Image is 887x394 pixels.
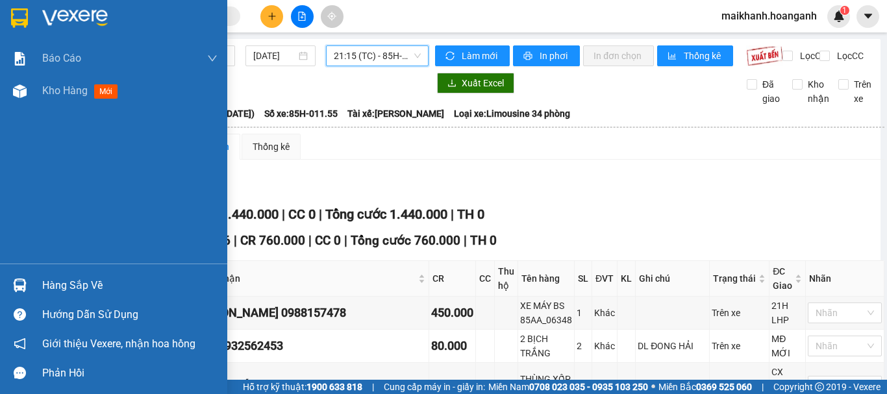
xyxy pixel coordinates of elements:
span: CC 0 [315,233,341,248]
div: Thống kê [253,140,290,154]
div: Hướng dẫn sử dụng [42,305,218,325]
th: ĐVT [592,261,618,297]
span: Kho nhận [803,77,834,106]
span: sync [445,51,456,62]
span: maikhanh.hoanganh [711,8,827,24]
span: | [372,380,374,394]
img: icon-new-feature [833,10,845,22]
span: message [14,367,26,379]
span: Xuất Excel [462,76,504,90]
div: Phản hồi [42,363,218,383]
span: Tổng cước 1.440.000 [325,206,447,222]
span: TH 0 [457,206,484,222]
span: plus [268,12,277,21]
span: notification [14,338,26,350]
div: 1 [577,379,590,393]
span: CR 760.000 [240,233,305,248]
th: CR [429,261,476,297]
th: CC [476,261,495,297]
span: Trên xe [849,77,877,106]
span: Làm mới [462,49,499,63]
img: solution-icon [13,52,27,66]
div: Khác [594,339,615,353]
span: printer [523,51,534,62]
div: 450.000 [431,304,473,322]
img: 9k= [746,45,783,66]
span: Đã giao [757,77,785,106]
span: | [344,233,347,248]
span: file-add [297,12,306,21]
th: Thu hộ [495,261,518,297]
span: Thống kê [684,49,723,63]
input: 12/09/2025 [253,49,296,63]
span: TH 0 [470,233,497,248]
span: Lọc CC [832,49,866,63]
span: In phơi [540,49,569,63]
div: Trên xe [712,339,767,353]
span: Miền Nam [488,380,648,394]
th: SL [575,261,592,297]
span: 1 [842,6,847,15]
span: Tài xế: [PERSON_NAME] [347,106,444,121]
span: bar-chart [668,51,679,62]
button: file-add [291,5,314,28]
span: download [447,79,456,89]
span: | [464,233,467,248]
strong: 0369 525 060 [696,382,752,392]
span: ⚪️ [651,384,655,389]
div: Trên xe [712,306,767,320]
span: question-circle [14,308,26,321]
button: caret-down [856,5,879,28]
button: bar-chartThống kê [657,45,733,66]
span: Cung cấp máy in - giấy in: [384,380,485,394]
div: Nhãn [809,271,881,286]
strong: 0708 023 035 - 0935 103 250 [529,382,648,392]
span: Người nhận [191,271,416,286]
button: downloadXuất Excel [437,73,514,93]
span: Loại xe: Limousine 34 phòng [454,106,570,121]
button: In đơn chọn [583,45,654,66]
span: | [762,380,764,394]
th: KL [618,261,636,297]
button: plus [260,5,283,28]
div: HIẾU 0932562453 [190,337,427,355]
span: | [308,233,312,248]
sup: 1 [840,6,849,15]
strong: 1900 633 818 [306,382,362,392]
span: mới [94,84,118,99]
button: printerIn phơi [513,45,580,66]
span: Trạng thái [713,271,756,286]
span: caret-down [862,10,874,22]
img: logo-vxr [11,8,28,28]
button: aim [321,5,344,28]
span: Tổng cước 760.000 [351,233,460,248]
div: DL ĐONG HẢI [638,339,707,353]
th: Ghi chú [636,261,710,297]
span: CC 0 [288,206,316,222]
div: XE MÁY BS 85AA_06348 [520,299,572,327]
span: aim [327,12,336,21]
div: MĐ MỚI [771,332,803,360]
span: Miền Bắc [658,380,752,394]
div: 2 [577,339,590,353]
div: 80.000 [431,337,473,355]
span: | [451,206,454,222]
span: ĐC Giao [773,264,792,293]
span: CR 1.440.000 [201,206,279,222]
span: down [207,53,218,64]
span: Giới thiệu Vexere, nhận hoa hồng [42,336,195,352]
div: Khác [594,379,615,393]
div: Khác [594,306,615,320]
th: Tên hàng [518,261,575,297]
div: 21H LHP [771,299,803,327]
span: | [282,206,285,222]
span: Kho hàng [42,84,88,97]
span: Lọc CR [795,49,829,63]
img: warehouse-icon [13,278,27,292]
span: Hỗ trợ kỹ thuật: [243,380,362,394]
img: warehouse-icon [13,84,27,98]
span: 21:15 (TC) - 85H-011.55 [334,46,421,66]
span: | [319,206,322,222]
span: Báo cáo [42,50,81,66]
div: Hàng sắp về [42,276,218,295]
